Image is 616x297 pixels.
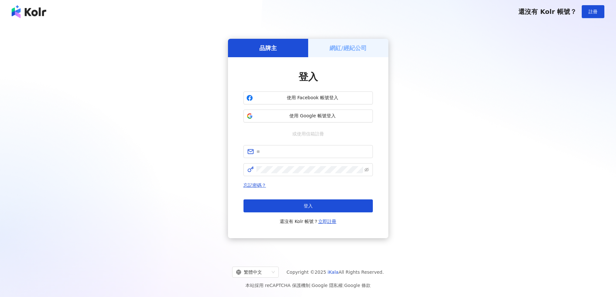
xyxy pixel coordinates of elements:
[582,5,604,18] button: 註冊
[298,71,318,82] span: 登入
[304,203,313,208] span: 登入
[245,281,371,289] span: 本站採用 reCAPTCHA 保護機制
[243,199,373,212] button: 登入
[518,8,577,16] span: 還沒有 Kolr 帳號？
[243,91,373,104] button: 使用 Facebook 帳號登入
[318,219,336,224] a: 立即註冊
[280,217,337,225] span: 還沒有 Kolr 帳號？
[589,9,598,14] span: 註冊
[12,5,46,18] img: logo
[343,283,344,288] span: |
[310,283,312,288] span: |
[286,268,384,276] span: Copyright © 2025 All Rights Reserved.
[288,130,329,137] span: 或使用信箱註冊
[255,113,370,119] span: 使用 Google 帳號登入
[312,283,343,288] a: Google 隱私權
[255,95,370,101] span: 使用 Facebook 帳號登入
[259,44,277,52] h5: 品牌主
[243,183,266,188] a: 忘記密碼？
[344,283,371,288] a: Google 條款
[364,167,369,172] span: eye-invisible
[243,110,373,122] button: 使用 Google 帳號登入
[328,270,339,275] a: iKala
[236,267,269,277] div: 繁體中文
[330,44,367,52] h5: 網紅/經紀公司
